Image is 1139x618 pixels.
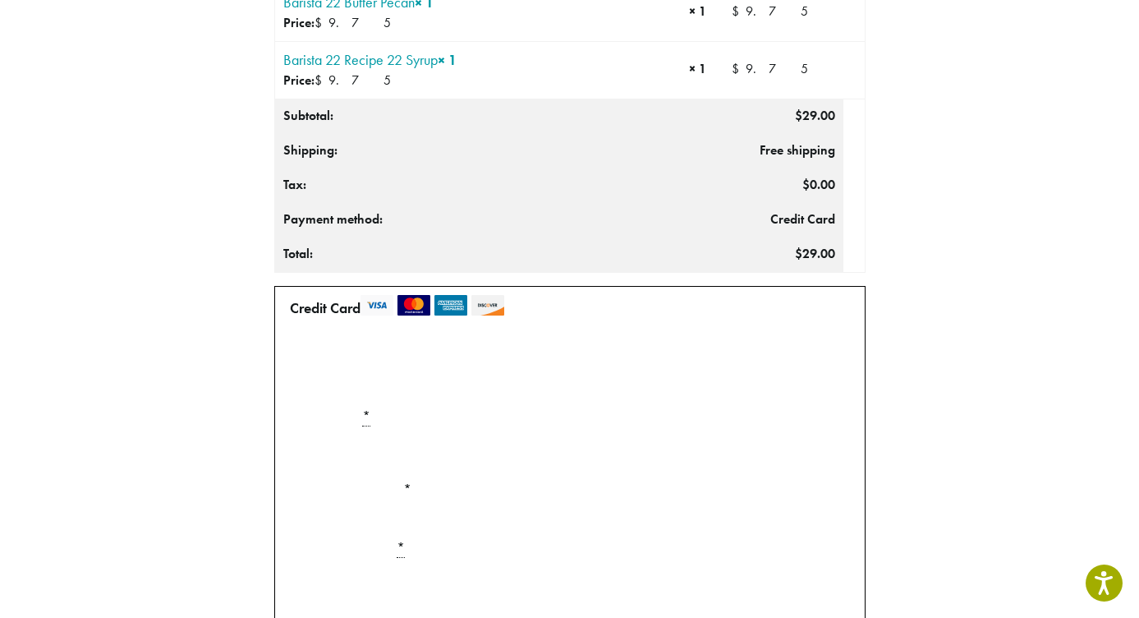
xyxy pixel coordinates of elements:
[315,71,328,89] span: $
[723,203,843,238] td: Credit Card
[732,60,746,77] span: $
[795,107,802,124] span: $
[362,407,370,427] abbr: required
[283,14,315,31] strong: Price:
[438,50,457,69] strong: × 1
[283,71,315,89] strong: Price:
[290,295,843,321] label: Credit Card
[802,176,810,193] span: $
[732,2,808,20] bdi: 9.75
[274,134,723,168] th: Shipping:
[283,50,457,69] a: Barista 22 Recipe 22 Syrup× 1
[795,245,835,262] bdi: 29.00
[274,238,723,273] th: Total:
[274,203,723,238] th: Payment method:
[397,538,405,558] abbr: required
[434,295,467,316] img: amex
[397,295,430,316] img: mastercard
[689,2,706,20] strong: × 1
[723,134,843,168] td: Free shipping
[802,176,835,193] bdi: 0.00
[689,60,706,77] strong: × 1
[795,245,802,262] span: $
[361,295,393,316] img: visa
[315,14,391,31] span: 9.75
[471,295,504,316] img: discover
[732,2,746,20] span: $
[274,168,723,203] th: Tax:
[315,14,328,31] span: $
[795,107,835,124] bdi: 29.00
[732,60,808,77] bdi: 9.75
[274,99,723,134] th: Subtotal:
[315,71,391,89] span: 9.75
